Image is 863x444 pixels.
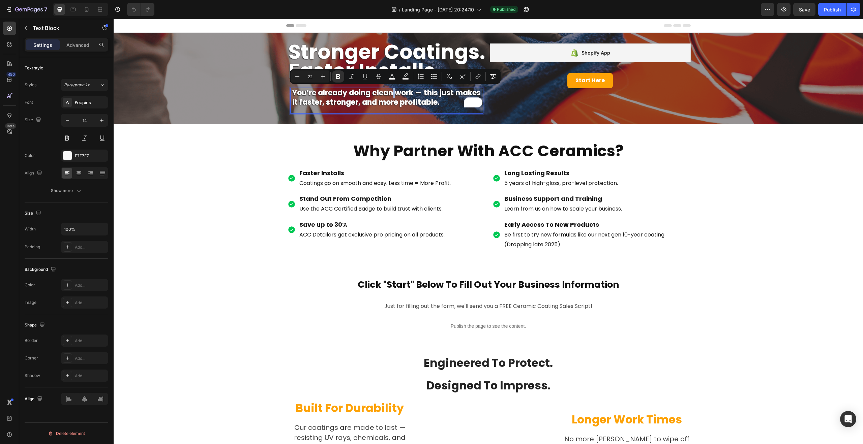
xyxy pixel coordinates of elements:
[497,6,515,12] span: Published
[391,185,577,195] p: Learn from us on how to scale your business.
[175,38,327,66] span: Faster Installs.
[25,99,33,105] div: Font
[25,282,35,288] div: Color
[391,201,485,210] strong: Early Access To New Products
[25,394,44,404] div: Align
[793,3,815,16] button: Save
[244,259,506,272] span: Click "Start" Below To Fill Out Your Business Information
[179,69,367,89] strong: You’re already doing clean work — this just makes it faster, stronger, and more profitable.
[3,3,50,16] button: 7
[25,209,42,218] div: Size
[51,187,82,194] div: Show more
[75,338,107,344] div: Add...
[5,123,16,129] div: Beta
[64,82,90,88] span: Paragraph 1*
[25,338,38,344] div: Border
[48,430,85,438] div: Delete element
[75,355,107,361] div: Add...
[310,336,439,352] span: Engineered To Protect.
[33,41,52,49] p: Settings
[391,150,456,158] strong: Long Lasting Results
[468,30,497,38] div: Shopify App
[25,116,42,125] div: Size
[173,283,576,292] p: Just for filling out the form, we'll send you a FREE Ceramic Coating Sales Script!
[75,100,107,106] div: Poppins
[313,359,437,375] span: Designed To Impress.
[402,6,474,13] span: Landing Page - [DATE] 20:24:10
[175,19,371,47] span: Stronger Coatings.
[25,65,43,71] div: Text style
[75,282,107,288] div: Add...
[25,169,43,178] div: Align
[33,24,90,32] p: Text Block
[61,223,108,235] input: Auto
[173,304,577,311] p: Publish the page to see the content.
[178,69,369,89] div: To enrich screen reader interactions, please activate Accessibility in Grammarly extension settings
[462,57,491,67] p: Start Here
[25,373,40,379] div: Shadow
[25,185,108,197] button: Show more
[449,393,577,409] h2: Longer Work Times
[25,428,108,439] button: Delete element
[454,54,499,69] a: Start Here
[240,121,510,143] strong: Why Partner With ACC Ceramics?
[840,411,856,427] div: Open Intercom Messenger
[186,201,234,210] strong: Save up to 30%
[25,265,57,274] div: Background
[824,6,841,13] div: Publish
[6,72,16,77] div: 450
[186,185,337,195] p: Use the ACC Certified Badge to build trust with clients.
[114,19,863,444] iframe: To enrich screen reader interactions, please activate Accessibility in Grammarly extension settings
[290,69,501,84] div: Editor contextual toolbar
[75,373,107,379] div: Add...
[75,300,107,306] div: Add...
[25,355,38,361] div: Corner
[391,211,577,231] p: Be first to try new formulas like our next gen 10-year coating (Dropping late 2025)
[399,6,400,13] span: /
[25,244,40,250] div: Padding
[186,150,231,158] strong: Faster Installs
[391,160,577,169] p: 5 years of high-gloss, pro-level protection.
[25,82,36,88] div: Styles
[25,299,36,306] div: Image
[186,160,337,169] p: Coatings go on smooth and easy. Less time = More Profit.
[127,3,154,16] div: Undo/Redo
[173,382,300,398] h2: Built For Durability
[391,176,488,184] strong: Business Support and Training
[25,321,46,330] div: Shape
[799,7,810,12] span: Save
[75,153,107,159] div: F7F7F7
[44,5,47,13] p: 7
[75,244,107,250] div: Add...
[25,153,35,159] div: Color
[66,41,89,49] p: Advanced
[186,211,337,221] p: ACC Detailers get exclusive pro pricing on all products.
[818,3,846,16] button: Publish
[25,226,36,232] div: Width
[186,176,278,184] strong: Stand Out From Competition
[61,79,108,91] button: Paragraph 1*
